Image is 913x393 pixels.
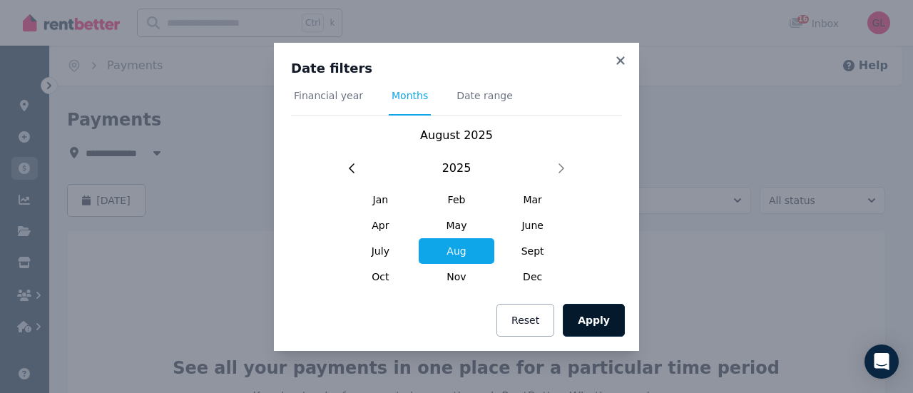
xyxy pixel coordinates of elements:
span: Oct [342,264,419,290]
h3: Date filters [291,60,622,77]
div: Open Intercom Messenger [864,344,899,379]
span: Date range [456,88,513,103]
span: 2025 [442,160,471,177]
span: Aug [419,238,495,264]
span: August 2025 [420,128,493,142]
button: Apply [563,304,625,337]
span: Dec [494,264,571,290]
span: Apr [342,213,419,238]
button: Reset [496,304,554,337]
span: July [342,238,419,264]
span: May [419,213,495,238]
span: June [494,213,571,238]
nav: Tabs [291,88,622,116]
span: Mar [494,187,571,213]
span: Financial year [294,88,363,103]
span: Months [392,88,428,103]
span: Nov [419,264,495,290]
span: Jan [342,187,419,213]
span: Feb [419,187,495,213]
span: Sept [494,238,571,264]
